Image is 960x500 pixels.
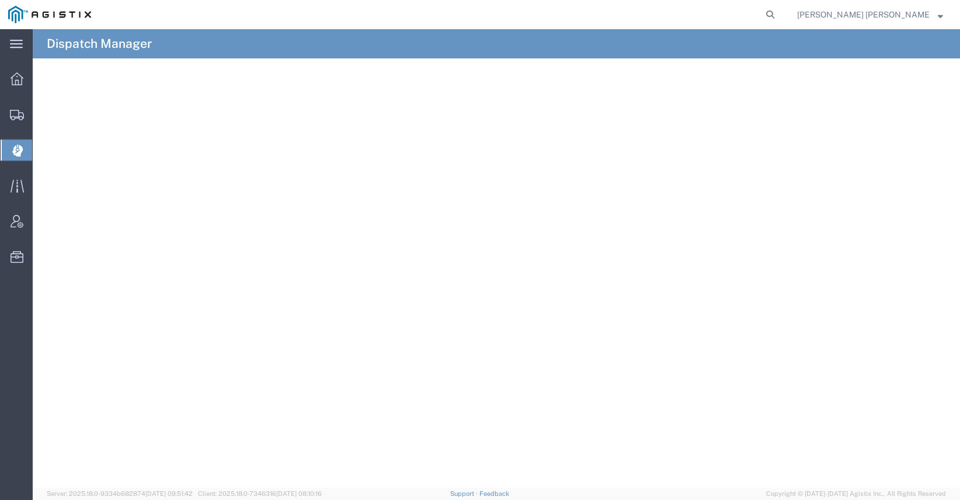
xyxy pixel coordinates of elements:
span: Client: 2025.18.0-7346316 [198,490,322,497]
span: Server: 2025.18.0-9334b682874 [47,490,193,497]
span: Kayte Bray Dogali [797,8,930,21]
span: [DATE] 09:51:42 [145,490,193,497]
a: Feedback [479,490,509,497]
span: Copyright © [DATE]-[DATE] Agistix Inc., All Rights Reserved [766,489,946,499]
img: logo [8,6,91,23]
span: [DATE] 08:10:16 [276,490,322,497]
a: Support [450,490,479,497]
button: [PERSON_NAME] [PERSON_NAME] [796,8,944,22]
h4: Dispatch Manager [47,29,152,58]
